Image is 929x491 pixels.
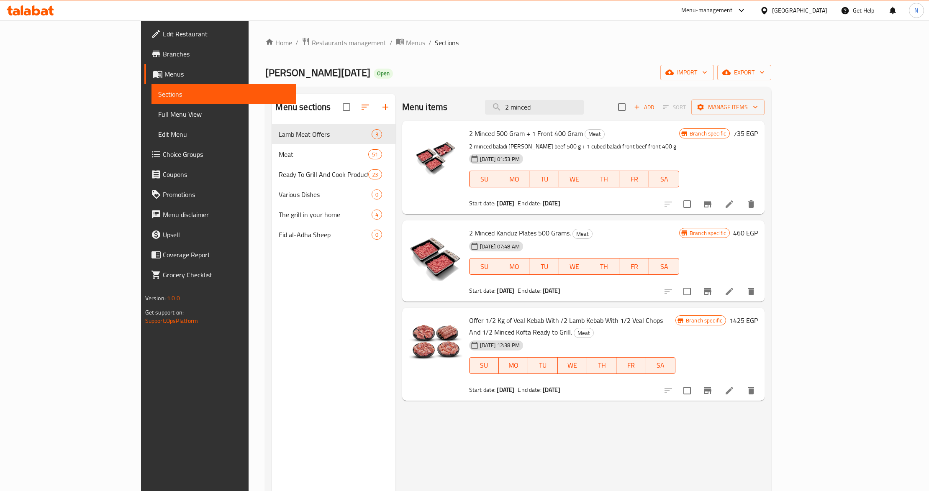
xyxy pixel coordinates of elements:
span: SU [473,261,496,273]
span: Meat [279,149,368,159]
span: import [667,67,707,78]
a: Restaurants management [302,37,386,48]
span: Get support on: [145,307,184,318]
div: Ready To Grill And Cook Products [279,169,368,179]
a: Menus [396,37,425,48]
h6: 460 EGP [733,227,758,239]
button: MO [499,357,528,374]
button: TU [529,171,559,187]
span: 2 Minced Kanduz Plates 500 Grams. [469,227,571,239]
div: items [372,189,382,199]
button: WE [559,171,589,187]
span: End date: [518,198,541,209]
button: MO [499,258,529,275]
span: Select section [613,98,631,116]
button: SU [469,171,500,187]
span: MO [502,359,525,371]
span: Start date: [469,198,496,209]
span: SA [649,359,672,371]
input: search [485,100,584,115]
button: SA [649,171,679,187]
span: WE [561,359,584,371]
span: Edit Menu [158,129,290,139]
img: 2 Minced Kanduz Plates 500 Grams. [409,227,462,281]
span: End date: [518,384,541,395]
div: [GEOGRAPHIC_DATA] [772,6,827,15]
a: Menu disclaimer [144,205,296,225]
span: Open [374,70,393,77]
span: Version: [145,293,166,304]
li: / [295,38,298,48]
span: Restaurants management [312,38,386,48]
div: Lamb Meat Offers3 [272,124,395,144]
div: Lamb Meat Offers [279,129,371,139]
h6: 1425 EGP [729,315,758,326]
button: Branch-specific-item [698,194,718,214]
span: SU [473,359,495,371]
a: Upsell [144,225,296,245]
b: [DATE] [497,285,514,296]
span: Upsell [163,230,290,240]
a: Support.OpsPlatform [145,315,198,326]
span: [DATE] 07:48 AM [477,243,523,251]
a: Coupons [144,164,296,184]
button: TH [589,171,619,187]
button: TU [528,357,557,374]
span: [PERSON_NAME][DATE] [265,63,370,82]
button: delete [741,194,761,214]
span: 2 Minced 500 Gram + 1 Front 400 Gram [469,127,583,140]
span: [DATE] 01:53 PM [477,155,523,163]
h6: 735 EGP [733,128,758,139]
span: Meat [573,229,592,239]
span: TH [593,261,616,273]
span: Sort sections [355,97,375,117]
span: Select section first [657,101,691,114]
img: Offer 1/2 Kg of Veal Kebab With /2 Lamb Kebab With 1/2 Veal Chops And 1/2 Minced Kofta Ready to G... [409,315,462,368]
span: Menu disclaimer [163,210,290,220]
button: FR [619,258,649,275]
button: export [717,65,771,80]
h2: Menu sections [275,101,331,113]
b: [DATE] [497,384,514,395]
span: SU [473,173,496,185]
button: TH [587,357,616,374]
button: TU [529,258,559,275]
span: MO [503,173,526,185]
img: 2 Minced 500 Gram + 1 Front 400 Gram [409,128,462,181]
button: Add section [375,97,395,117]
button: MO [499,171,529,187]
button: FR [619,171,649,187]
span: Edit Restaurant [163,29,290,39]
button: TH [589,258,619,275]
a: Edit Restaurant [144,24,296,44]
h2: Menu items [402,101,448,113]
button: Branch-specific-item [698,281,718,302]
button: WE [558,357,587,374]
button: WE [559,258,589,275]
div: items [372,230,382,240]
a: Edit menu item [724,199,734,209]
div: Eid al-Adha Sheep0 [272,225,395,245]
span: TH [590,359,613,371]
button: SU [469,357,499,374]
div: Meat [574,328,594,338]
span: Meat [585,129,604,139]
li: / [390,38,393,48]
b: [DATE] [543,198,560,209]
span: FR [623,261,646,273]
a: Full Menu View [151,104,296,124]
button: Manage items [691,100,765,115]
span: SA [652,261,676,273]
span: Offer 1/2 Kg of Veal Kebab With /2 Lamb Kebab With 1/2 Veal Chops And 1/2 Minced Kofta Ready to G... [469,314,663,338]
span: Branch specific [686,229,729,237]
span: Grocery Checklist [163,270,290,280]
span: 3 [372,130,382,138]
span: Start date: [469,384,496,395]
button: Add [631,101,657,114]
button: SA [649,258,679,275]
span: Select to update [678,382,696,399]
span: Eid al-Adha Sheep [279,230,371,240]
span: [DATE] 12:38 PM [477,341,523,349]
div: items [368,169,382,179]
